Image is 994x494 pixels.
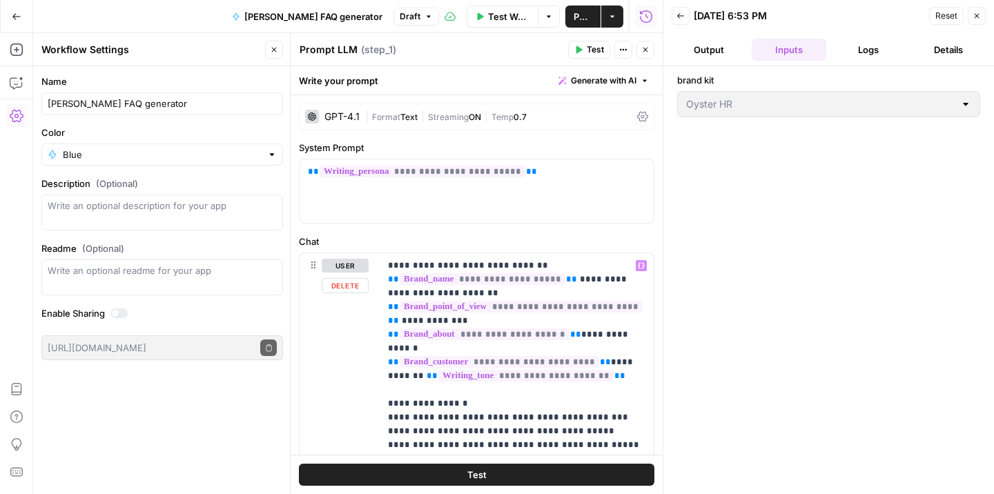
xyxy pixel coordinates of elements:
label: brand kit [677,73,980,87]
span: Draft [400,10,420,23]
textarea: Prompt LLM [300,43,358,57]
span: Temp [491,112,514,122]
span: ( step_1 ) [361,43,396,57]
span: (Optional) [96,177,138,190]
label: Name [41,75,283,88]
button: [PERSON_NAME] FAQ generator [224,6,391,28]
span: | [418,109,428,123]
button: Publish [565,6,601,28]
button: user [322,259,369,273]
span: [PERSON_NAME] FAQ generator [244,10,382,23]
span: Test [587,43,604,56]
span: Reset [935,10,957,22]
label: Chat [299,235,654,248]
input: Oyster HR [686,97,955,111]
label: System Prompt [299,141,654,155]
span: Publish [574,10,592,23]
label: Color [41,126,283,139]
label: Readme [41,241,283,255]
button: Logs [832,39,906,61]
button: Test Workflow [467,6,538,28]
span: Test Workflow [488,10,529,23]
button: Test [299,464,654,486]
span: Test [467,468,487,482]
span: | [365,109,372,123]
input: Untitled [48,97,277,110]
span: Generate with AI [571,75,636,87]
input: Blue [63,148,262,161]
button: Test [568,41,610,59]
div: GPT-4.1 [324,112,360,121]
span: Text [400,112,418,122]
label: Enable Sharing [41,306,283,320]
div: Write your prompt [291,66,663,95]
label: Description [41,177,283,190]
button: Generate with AI [553,72,654,90]
span: ON [469,112,481,122]
span: | [481,109,491,123]
button: Draft [393,8,439,26]
button: Details [911,39,986,61]
button: Reset [929,7,964,25]
span: 0.7 [514,112,527,122]
button: Output [672,39,746,61]
span: (Optional) [82,241,124,255]
span: Format [372,112,400,122]
button: Inputs [752,39,826,61]
div: Workflow Settings [41,43,261,57]
span: Streaming [428,112,469,122]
